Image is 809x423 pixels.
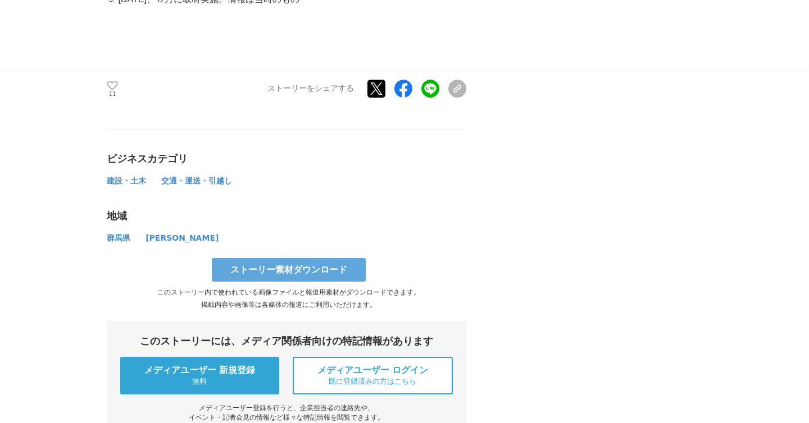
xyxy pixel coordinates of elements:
[161,178,232,185] a: 交通・運送・引越し
[317,365,429,376] span: メディアユーザー ログイン
[293,357,453,394] a: メディアユーザー ログイン 既に登録済みの方はこちら
[267,84,354,94] p: ストーリーをシェアする
[107,233,130,242] span: 群馬県
[107,91,118,97] p: 11
[161,176,232,185] span: 交通・運送・引越し
[107,178,148,185] a: 建設・土木
[212,258,366,282] a: ストーリー素材ダウンロード
[107,176,146,185] span: 建設・土木
[192,376,207,387] span: 無料
[144,365,256,376] span: メディアユーザー 新規登録
[107,209,466,223] div: 地域
[107,152,466,165] div: ビジネスカテゴリ
[107,236,132,242] a: 群馬県
[107,286,471,311] p: このストーリー内で使われている画像ファイルと報道用素材がダウンロードできます。 掲載内容や画像等は各媒体の報道にご利用いただけます。
[146,233,219,242] span: [PERSON_NAME]
[120,357,279,394] a: メディアユーザー 新規登録 無料
[146,236,219,242] a: [PERSON_NAME]
[120,334,453,348] div: このストーリーには、メディア関係者向けの特記情報があります
[329,376,416,387] span: 既に登録済みの方はこちら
